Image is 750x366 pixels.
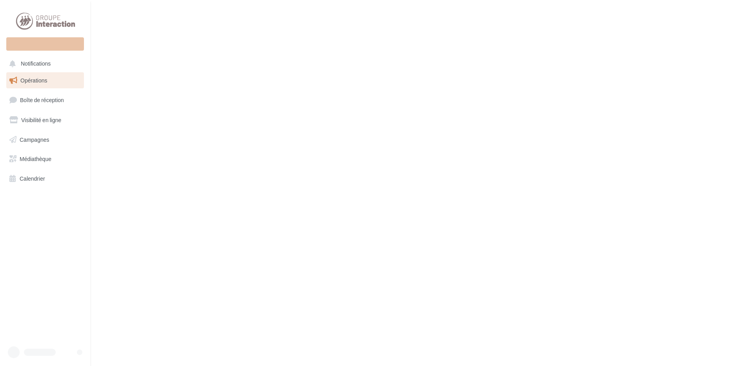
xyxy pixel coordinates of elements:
[20,77,47,84] span: Opérations
[20,175,45,182] span: Calendrier
[20,156,51,162] span: Médiathèque
[5,112,86,128] a: Visibilité en ligne
[5,72,86,89] a: Opérations
[6,37,84,51] div: Nouvelle campagne
[20,97,64,103] span: Boîte de réception
[21,60,51,67] span: Notifications
[21,117,61,123] span: Visibilité en ligne
[5,132,86,148] a: Campagnes
[5,151,86,167] a: Médiathèque
[20,136,49,143] span: Campagnes
[5,170,86,187] a: Calendrier
[5,91,86,108] a: Boîte de réception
